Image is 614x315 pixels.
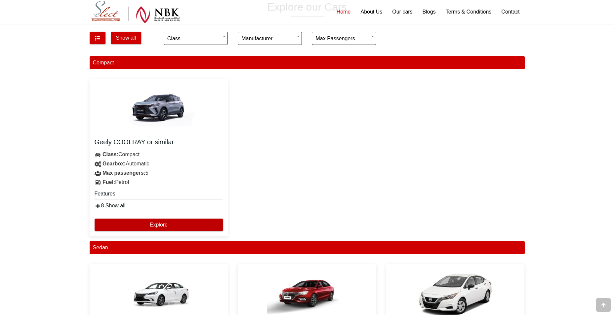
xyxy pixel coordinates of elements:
span: Manufacturer [238,32,302,45]
strong: Fuel: [102,179,115,185]
button: Show all [111,32,141,44]
strong: Gearbox: [102,161,126,166]
div: Compact [90,150,228,159]
span: Manufacturer [241,32,298,45]
button: Explore [95,219,223,231]
span: Max passengers [312,32,376,45]
a: Geely COOLRAY or similar [95,138,223,148]
strong: Class: [102,152,118,157]
div: Sedan [90,241,525,254]
div: Automatic [90,159,228,168]
img: Select Rent a Car [91,1,180,23]
span: Class [164,32,228,45]
span: Class [167,32,224,45]
div: 5 [90,168,228,178]
h5: Features [95,190,223,199]
div: Compact [90,56,525,69]
strong: Max passengers: [102,170,145,176]
div: Go to top [596,298,611,312]
img: Geely COOLRAY or similar [119,84,198,134]
div: Petrol [90,178,228,187]
span: Max passengers [315,32,372,45]
a: 8 Show all [95,203,126,208]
